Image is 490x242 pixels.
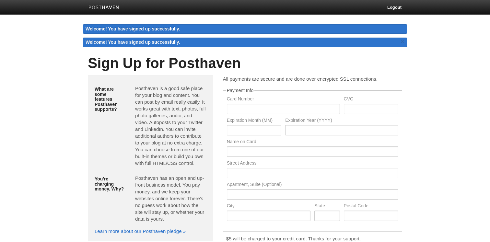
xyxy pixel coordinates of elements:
img: Posthaven-bar [88,6,119,10]
h5: What are some features Posthaven supports? [95,87,125,112]
p: Posthaven has an open and up-front business model. You pay money, and we keep your websites onlin... [135,175,206,222]
label: Postal Code [344,203,398,210]
span: Welcome! You have signed up successfully. [86,40,180,45]
label: CVC [344,97,398,103]
label: Street Address [227,161,398,167]
label: Card Number [227,97,340,103]
legend: Payment Info [226,88,255,93]
p: All payments are secure and are done over encrypted SSL connections. [223,75,402,82]
h1: Sign Up for Posthaven [88,55,402,71]
h5: You're charging money. Why? [95,177,125,191]
p: Posthaven is a good safe place for your blog and content. You can post by email really easily. It... [135,85,206,167]
label: State [314,203,340,210]
a: × [400,38,405,46]
div: Welcome! You have signed up successfully. [83,24,407,34]
label: City [227,203,311,210]
label: Apartment, Suite (Optional) [227,182,398,188]
a: Learn more about our Posthaven pledge » [95,228,186,234]
label: Expiration Month (MM) [227,118,281,124]
label: Expiration Year (YYYY) [285,118,398,124]
label: Name on Card [227,139,398,145]
p: $5 will be charged to your credit card. Thanks for your support. [226,235,399,242]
